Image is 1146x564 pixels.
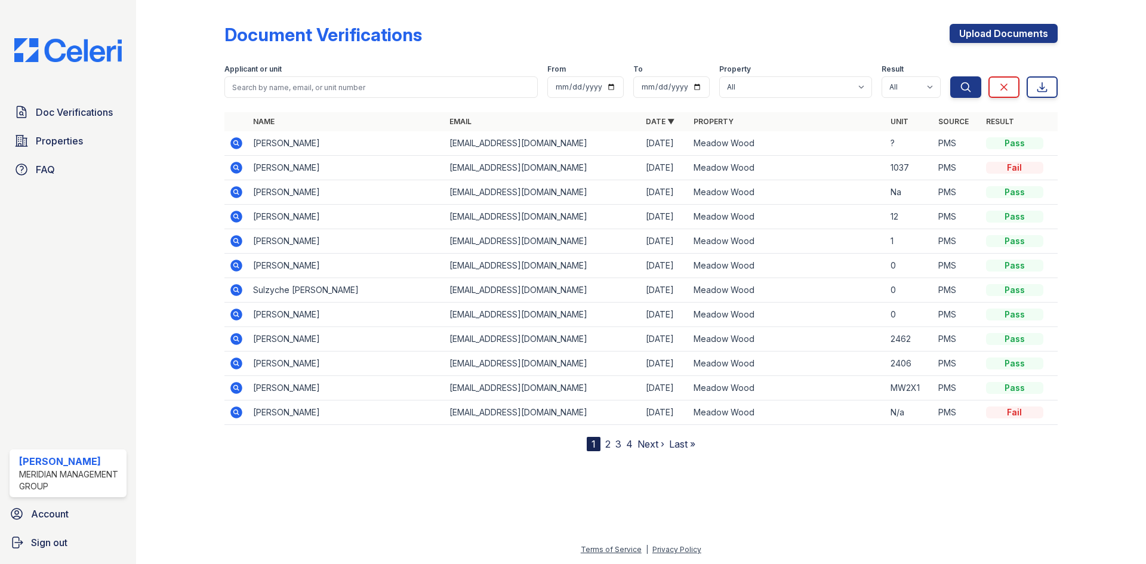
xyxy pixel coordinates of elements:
a: Email [449,117,472,126]
div: Fail [986,162,1043,174]
input: Search by name, email, or unit number [224,76,538,98]
a: Account [5,502,131,526]
td: [DATE] [641,131,689,156]
td: 2406 [886,352,934,376]
td: PMS [934,205,981,229]
label: Applicant or unit [224,64,282,74]
td: 2462 [886,327,934,352]
td: [EMAIL_ADDRESS][DOMAIN_NAME] [445,156,641,180]
td: MW2X1 [886,376,934,400]
div: [PERSON_NAME] [19,454,122,469]
td: [PERSON_NAME] [248,352,445,376]
td: Meadow Wood [689,205,885,229]
td: Meadow Wood [689,400,885,425]
td: Meadow Wood [689,131,885,156]
label: Result [882,64,904,74]
td: [DATE] [641,376,689,400]
label: From [547,64,566,74]
div: Pass [986,333,1043,345]
td: PMS [934,156,981,180]
a: Property [694,117,734,126]
td: [PERSON_NAME] [248,180,445,205]
td: [EMAIL_ADDRESS][DOMAIN_NAME] [445,229,641,254]
img: CE_Logo_Blue-a8612792a0a2168367f1c8372b55b34899dd931a85d93a1a3d3e32e68fde9ad4.png [5,38,131,62]
td: [PERSON_NAME] [248,205,445,229]
td: Meadow Wood [689,327,885,352]
td: [EMAIL_ADDRESS][DOMAIN_NAME] [445,376,641,400]
td: ? [886,131,934,156]
td: PMS [934,376,981,400]
div: Document Verifications [224,24,422,45]
td: [EMAIL_ADDRESS][DOMAIN_NAME] [445,400,641,425]
td: PMS [934,278,981,303]
span: Properties [36,134,83,148]
td: 1037 [886,156,934,180]
div: Pass [986,137,1043,149]
a: 3 [615,438,621,450]
div: Pass [986,211,1043,223]
td: [PERSON_NAME] [248,229,445,254]
div: Pass [986,284,1043,296]
div: Pass [986,357,1043,369]
a: Doc Verifications [10,100,127,124]
td: [DATE] [641,254,689,278]
td: PMS [934,254,981,278]
a: Source [938,117,969,126]
label: To [633,64,643,74]
a: Privacy Policy [652,545,701,554]
span: Sign out [31,535,67,550]
span: Account [31,507,69,521]
td: Meadow Wood [689,229,885,254]
a: 4 [626,438,633,450]
td: [EMAIL_ADDRESS][DOMAIN_NAME] [445,278,641,303]
td: [EMAIL_ADDRESS][DOMAIN_NAME] [445,327,641,352]
td: Meadow Wood [689,303,885,327]
td: Sulzyche [PERSON_NAME] [248,278,445,303]
span: FAQ [36,162,55,177]
a: Last » [669,438,695,450]
button: Sign out [5,531,131,554]
td: 0 [886,278,934,303]
td: PMS [934,400,981,425]
td: [EMAIL_ADDRESS][DOMAIN_NAME] [445,131,641,156]
td: [PERSON_NAME] [248,376,445,400]
td: PMS [934,180,981,205]
td: N/a [886,400,934,425]
td: Meadow Wood [689,278,885,303]
td: Meadow Wood [689,376,885,400]
div: 1 [587,437,600,451]
td: [EMAIL_ADDRESS][DOMAIN_NAME] [445,303,641,327]
td: [EMAIL_ADDRESS][DOMAIN_NAME] [445,205,641,229]
td: [PERSON_NAME] [248,254,445,278]
td: 0 [886,303,934,327]
a: Name [253,117,275,126]
td: Meadow Wood [689,180,885,205]
td: [DATE] [641,229,689,254]
td: Meadow Wood [689,352,885,376]
td: [DATE] [641,303,689,327]
div: | [646,545,648,554]
div: Pass [986,186,1043,198]
td: Meadow Wood [689,156,885,180]
td: [DATE] [641,156,689,180]
td: [DATE] [641,205,689,229]
td: PMS [934,229,981,254]
a: Unit [891,117,908,126]
td: [PERSON_NAME] [248,303,445,327]
div: Pass [986,382,1043,394]
span: Doc Verifications [36,105,113,119]
a: FAQ [10,158,127,181]
td: [DATE] [641,400,689,425]
td: 1 [886,229,934,254]
td: Meadow Wood [689,254,885,278]
div: Pass [986,260,1043,272]
td: [EMAIL_ADDRESS][DOMAIN_NAME] [445,254,641,278]
td: PMS [934,352,981,376]
div: Fail [986,406,1043,418]
td: [DATE] [641,278,689,303]
td: PMS [934,131,981,156]
td: PMS [934,327,981,352]
td: [PERSON_NAME] [248,131,445,156]
a: Terms of Service [581,545,642,554]
label: Property [719,64,751,74]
